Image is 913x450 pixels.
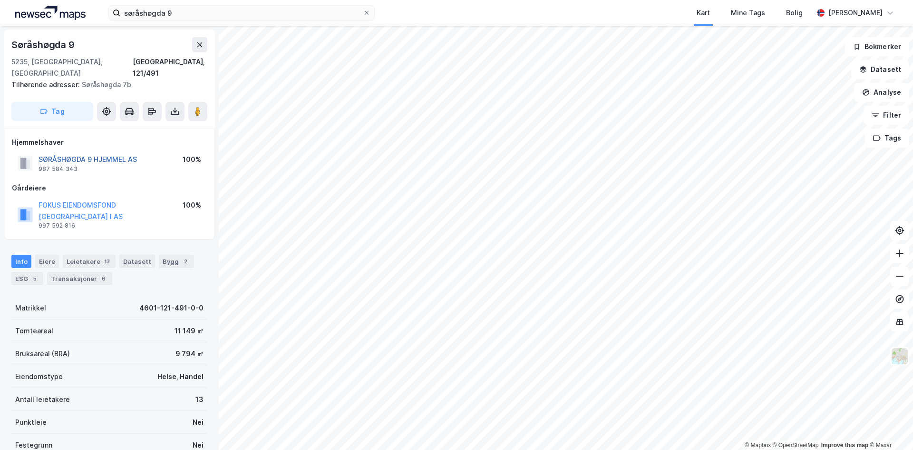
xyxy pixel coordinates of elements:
[39,222,75,230] div: 997 592 816
[181,257,190,266] div: 2
[786,7,803,19] div: Bolig
[15,417,47,428] div: Punktleie
[828,7,883,19] div: [PERSON_NAME]
[11,56,133,79] div: 5235, [GEOGRAPHIC_DATA], [GEOGRAPHIC_DATA]
[745,442,771,449] a: Mapbox
[11,102,93,121] button: Tag
[183,200,201,211] div: 100%
[99,274,108,283] div: 6
[12,137,207,148] div: Hjemmelshaver
[195,394,204,405] div: 13
[120,6,363,20] input: Søk på adresse, matrikkel, gårdeiere, leietakere eller personer
[193,417,204,428] div: Nei
[864,106,909,125] button: Filter
[15,325,53,337] div: Tomteareal
[11,37,77,52] div: Søråshøgda 9
[159,255,194,268] div: Bygg
[39,165,78,173] div: 987 584 343
[15,302,46,314] div: Matrikkel
[12,182,207,194] div: Gårdeiere
[865,129,909,148] button: Tags
[35,255,59,268] div: Eiere
[175,325,204,337] div: 11 149 ㎡
[15,348,70,360] div: Bruksareal (BRA)
[731,7,765,19] div: Mine Tags
[821,442,868,449] a: Improve this map
[157,371,204,382] div: Helse, Handel
[845,37,909,56] button: Bokmerker
[15,394,70,405] div: Antall leietakere
[851,60,909,79] button: Datasett
[133,56,207,79] div: [GEOGRAPHIC_DATA], 121/491
[30,274,39,283] div: 5
[865,404,913,450] iframe: Chat Widget
[697,7,710,19] div: Kart
[183,154,201,165] div: 100%
[119,255,155,268] div: Datasett
[102,257,112,266] div: 13
[15,6,86,20] img: logo.a4113a55bc3d86da70a041830d287a7e.svg
[11,79,200,90] div: Søråshøgda 7b
[865,404,913,450] div: Kontrollprogram for chat
[11,80,82,89] span: Tilhørende adresser:
[11,255,31,268] div: Info
[15,371,63,382] div: Eiendomstype
[139,302,204,314] div: 4601-121-491-0-0
[175,348,204,360] div: 9 794 ㎡
[773,442,819,449] a: OpenStreetMap
[854,83,909,102] button: Analyse
[47,272,112,285] div: Transaksjoner
[891,347,909,365] img: Z
[63,255,116,268] div: Leietakere
[11,272,43,285] div: ESG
